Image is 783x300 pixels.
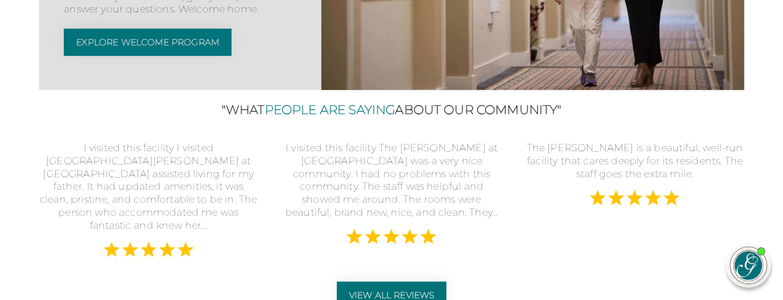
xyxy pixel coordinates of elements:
h2: "What About Our Community" [39,102,744,117]
div: The [PERSON_NAME] is a beautiful, well-run facility that cares deeply for its residents. The staf... [526,142,744,180]
img: 5 Stars [102,242,195,257]
div: I visited this facility The [PERSON_NAME] at [GEOGRAPHIC_DATA] was a very nice community. I had n... [282,142,501,219]
span: People Are Saying [264,102,395,117]
iframe: iframe [538,3,771,231]
a: Explore Welcome Program [64,29,231,56]
div: I visited this facility I visited [GEOGRAPHIC_DATA][PERSON_NAME] at [GEOGRAPHIC_DATA] assisted li... [39,142,257,232]
img: 5 Stars [345,229,438,244]
img: avatar [730,247,766,283]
